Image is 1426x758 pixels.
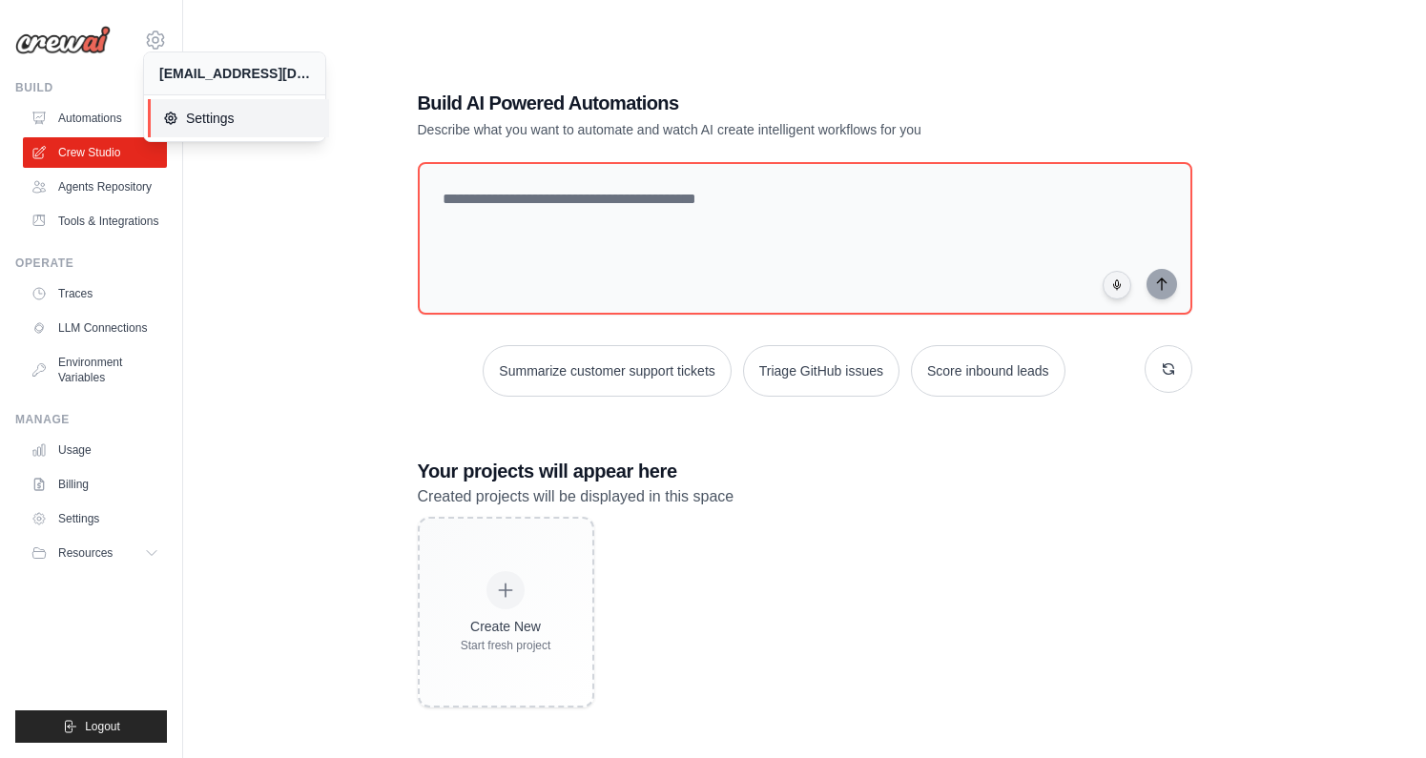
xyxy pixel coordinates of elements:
[483,345,731,397] button: Summarize customer support tickets
[418,458,1192,484] h3: Your projects will appear here
[15,26,111,54] img: Logo
[15,80,167,95] div: Build
[159,64,310,83] div: [EMAIL_ADDRESS][DOMAIN_NAME]
[418,120,1059,139] p: Describe what you want to automate and watch AI create intelligent workflows for you
[23,469,167,500] a: Billing
[23,103,167,133] a: Automations
[461,617,551,636] div: Create New
[163,109,314,128] span: Settings
[418,484,1192,509] p: Created projects will be displayed in this space
[23,347,167,393] a: Environment Variables
[23,206,167,236] a: Tools & Integrations
[23,538,167,568] button: Resources
[58,545,113,561] span: Resources
[15,256,167,271] div: Operate
[23,503,167,534] a: Settings
[85,719,120,734] span: Logout
[23,278,167,309] a: Traces
[743,345,899,397] button: Triage GitHub issues
[23,172,167,202] a: Agents Repository
[15,710,167,743] button: Logout
[418,90,1059,116] h1: Build AI Powered Automations
[15,412,167,427] div: Manage
[1145,345,1192,393] button: Get new suggestions
[23,137,167,168] a: Crew Studio
[23,313,167,343] a: LLM Connections
[911,345,1065,397] button: Score inbound leads
[461,638,551,653] div: Start fresh project
[148,99,329,137] a: Settings
[1103,271,1131,299] button: Click to speak your automation idea
[23,435,167,465] a: Usage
